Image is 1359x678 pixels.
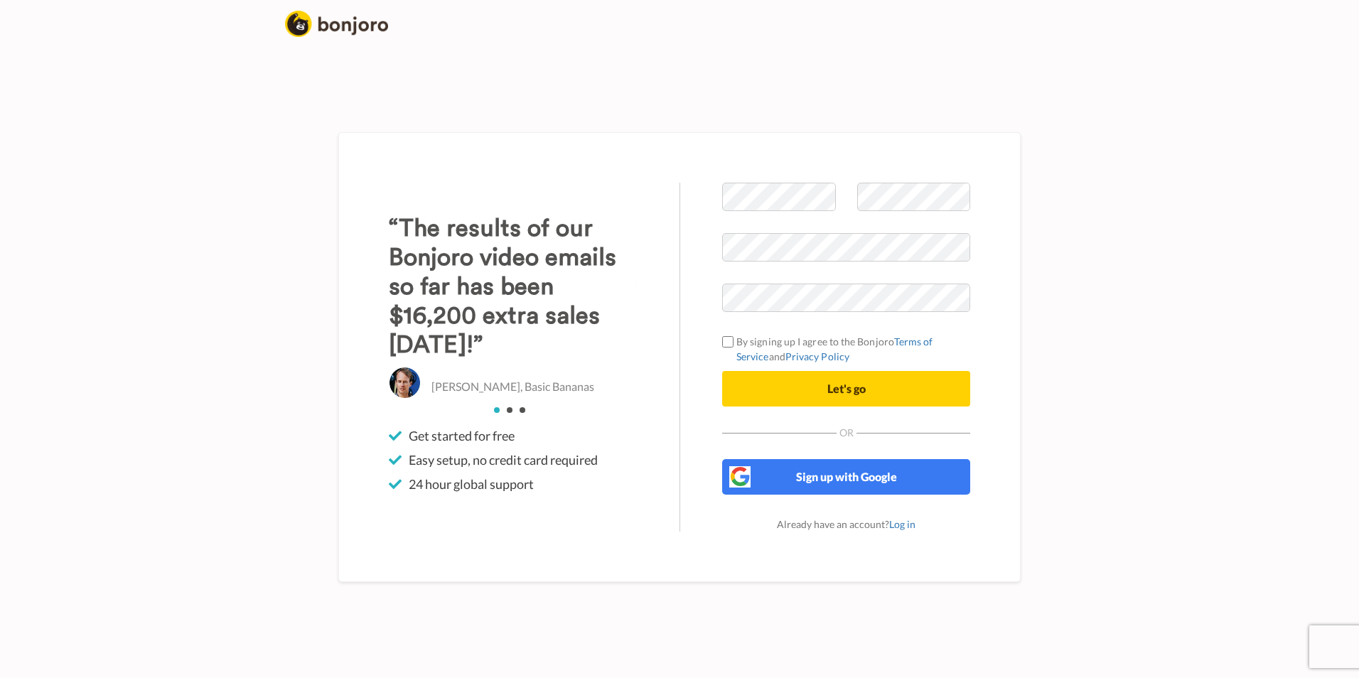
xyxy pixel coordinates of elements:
[827,382,866,395] span: Let's go
[722,459,970,495] button: Sign up with Google
[409,427,515,444] span: Get started for free
[285,11,388,37] img: logo_full.png
[777,518,915,530] span: Already have an account?
[409,475,534,493] span: 24 hour global support
[409,451,598,468] span: Easy setup, no credit card required
[796,470,897,483] span: Sign up with Google
[389,367,421,399] img: Christo Hall, Basic Bananas
[431,379,594,395] p: [PERSON_NAME], Basic Bananas
[889,518,915,530] a: Log in
[785,350,849,362] a: Privacy Policy
[837,428,856,438] span: Or
[736,335,933,362] a: Terms of Service
[722,371,970,407] button: Let's go
[722,336,734,348] input: By signing up I agree to the BonjoroTerms of ServiceandPrivacy Policy
[722,334,970,364] label: By signing up I agree to the Bonjoro and
[389,214,637,360] h3: “The results of our Bonjoro video emails so far has been $16,200 extra sales [DATE]!”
